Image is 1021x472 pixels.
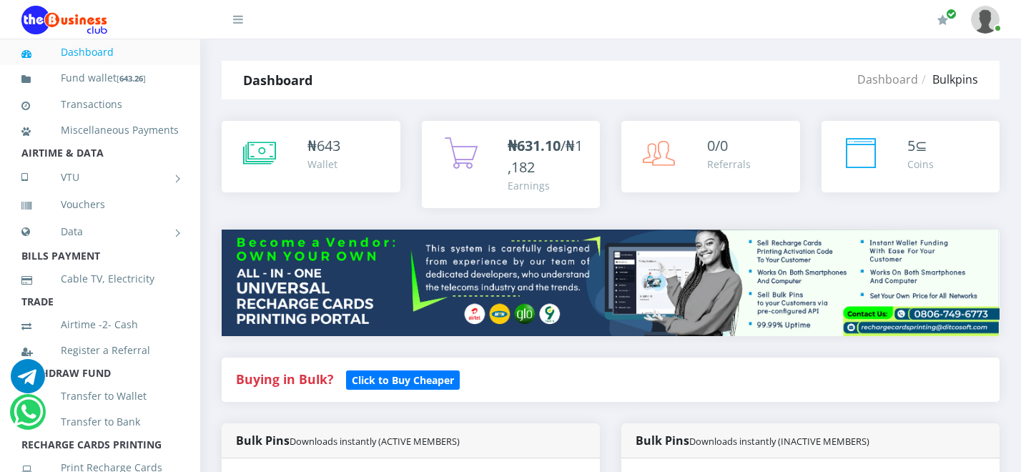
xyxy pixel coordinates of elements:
[290,435,460,448] small: Downloads instantly (ACTIVE MEMBERS)
[946,9,957,19] span: Renew/Upgrade Subscription
[346,370,460,388] a: Click to Buy Cheaper
[21,62,179,95] a: Fund wallet[643.26]
[707,136,728,155] span: 0/0
[21,334,179,367] a: Register a Referral
[508,136,561,155] b: ₦631.10
[236,370,333,388] strong: Buying in Bulk?
[21,188,179,221] a: Vouchers
[918,71,978,88] li: Bulkpins
[907,157,934,172] div: Coins
[707,157,751,172] div: Referrals
[907,135,934,157] div: ⊆
[21,88,179,121] a: Transactions
[937,14,948,26] i: Renew/Upgrade Subscription
[307,157,340,172] div: Wallet
[907,136,915,155] span: 5
[21,380,179,413] a: Transfer to Wallet
[317,136,340,155] span: 643
[508,178,586,193] div: Earnings
[14,405,43,429] a: Chat for support
[243,72,312,89] strong: Dashboard
[21,308,179,341] a: Airtime -2- Cash
[422,121,601,208] a: ₦631.10/₦1,182 Earnings
[11,370,45,393] a: Chat for support
[307,135,340,157] div: ₦
[508,136,583,177] span: /₦1,182
[689,435,869,448] small: Downloads instantly (INACTIVE MEMBERS)
[636,433,869,448] strong: Bulk Pins
[222,121,400,192] a: ₦643 Wallet
[21,262,179,295] a: Cable TV, Electricity
[236,433,460,448] strong: Bulk Pins
[857,72,918,87] a: Dashboard
[352,373,454,387] b: Click to Buy Cheaper
[21,36,179,69] a: Dashboard
[971,6,1000,34] img: User
[21,6,107,34] img: Logo
[21,214,179,250] a: Data
[117,73,146,84] small: [ ]
[21,159,179,195] a: VTU
[621,121,800,192] a: 0/0 Referrals
[119,73,143,84] b: 643.26
[222,230,1000,336] img: multitenant_rcp.png
[21,405,179,438] a: Transfer to Bank
[21,114,179,147] a: Miscellaneous Payments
